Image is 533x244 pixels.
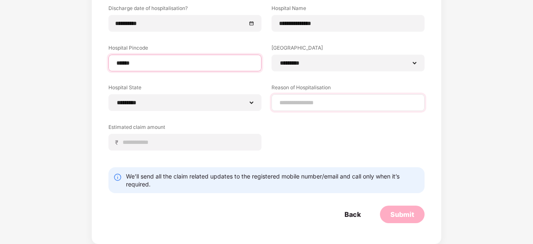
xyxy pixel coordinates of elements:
[272,5,425,15] label: Hospital Name
[108,123,261,134] label: Estimated claim amount
[126,172,420,188] div: We’ll send all the claim related updates to the registered mobile number/email and call only when...
[390,210,414,219] div: Submit
[344,210,361,219] div: Back
[108,84,261,94] label: Hospital State
[272,84,425,94] label: Reason of Hospitalisation
[113,173,122,181] img: svg+xml;base64,PHN2ZyBpZD0iSW5mby0yMHgyMCIgeG1sbnM9Imh0dHA6Ly93d3cudzMub3JnLzIwMDAvc3ZnIiB3aWR0aD...
[108,44,261,55] label: Hospital Pincode
[272,44,425,55] label: [GEOGRAPHIC_DATA]
[115,138,122,146] span: ₹
[108,5,261,15] label: Discharge date of hospitalisation?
